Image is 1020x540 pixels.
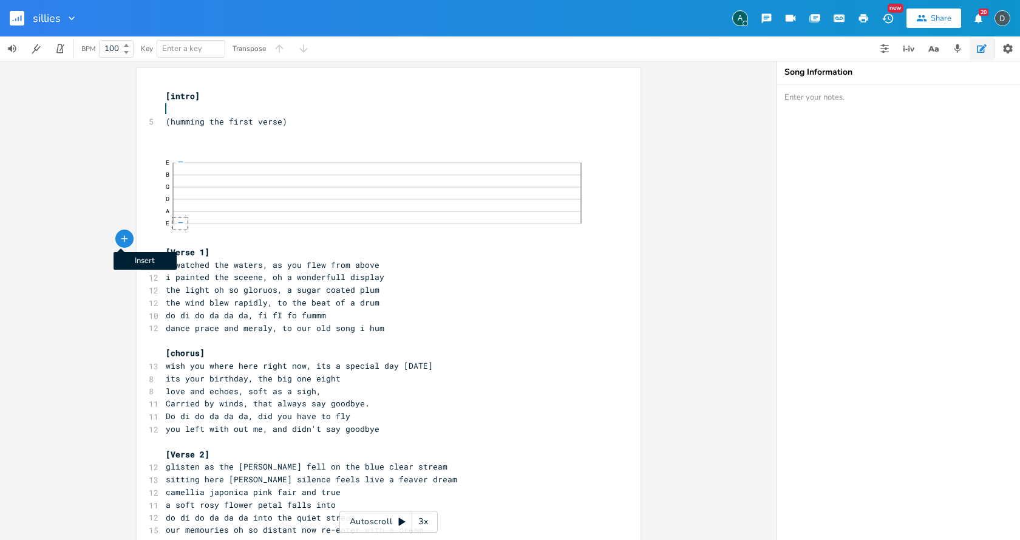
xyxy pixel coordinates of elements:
text: B [166,171,169,179]
span: wish you where here right now, its a special day [DATE] [166,360,433,371]
img: Dave McNamara [994,10,1010,26]
span: do di do da da da into the quiet stream [166,512,355,523]
div: 3x [412,511,434,533]
span: [Verse 1] [166,247,209,258]
div: Autoscroll [339,511,438,533]
span: i painted the sceene, oh a wonderfull display [166,272,384,282]
div: New [888,4,903,13]
span: you left with out me, and didn't say goodbye [166,423,379,434]
text: G [166,183,169,191]
text: E [166,159,169,166]
div: Key [141,45,153,52]
span: Carried by winds, that always say goodbye. [166,398,370,409]
button: Share [906,9,961,28]
span: the light oh so gloruos, a sugar coated plum [166,284,379,295]
span: camellia japonica pink fair and true [166,487,341,497]
text: D [166,195,169,203]
button: Insert [115,229,134,248]
span: our memouries oh so distant now re-enter with a dream [166,524,423,535]
button: New [875,7,900,29]
div: ANNA REED [732,10,748,26]
span: sillies [33,13,61,24]
span: glisten as the [PERSON_NAME] fell on the blue clear stream [166,461,447,472]
span: dance prace and meraly, to our old song i hum [166,323,384,333]
span: Enter a key [162,43,202,54]
span: — [176,159,184,165]
span: [intro] [166,91,200,101]
text: A [166,207,169,215]
span: i watched the waters, as you flew from above [166,259,379,270]
span: Do di do da da da, did you have to fly [166,411,350,422]
div: BPM [81,46,95,52]
span: its your birthday, the big one eight [166,373,341,384]
text: E [166,219,169,227]
span: [chorus] [166,347,205,358]
span: love and echoes, soft as a sigh, [166,386,321,397]
span: (humming the first verse) [166,116,287,127]
span: the wind blew rapidly, to the beat of a drum [166,297,379,308]
span: sitting here [PERSON_NAME] silence feels live a feaver dream [166,474,457,485]
button: 20 [966,7,990,29]
span: do di do da da da, fi fI fo fummm [166,310,326,321]
div: Share [931,13,951,24]
div: Song Information [784,68,1013,77]
div: 20 [979,9,988,16]
span: a soft rosy flower petal falls into [166,499,336,510]
span: [Verse 2] [166,449,209,460]
span: — [176,219,184,226]
div: Transpose [233,45,266,52]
